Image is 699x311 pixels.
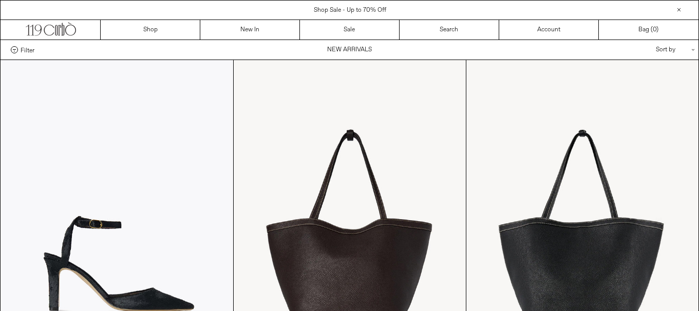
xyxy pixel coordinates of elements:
a: Shop Sale - Up to 70% Off [314,6,386,14]
span: Filter [21,46,34,53]
div: Sort by [596,40,688,60]
a: Search [400,20,499,40]
a: Account [499,20,599,40]
span: 0 [653,26,656,34]
a: Bag () [599,20,698,40]
a: New In [200,20,300,40]
a: Shop [101,20,200,40]
a: Sale [300,20,400,40]
span: ) [653,25,658,34]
